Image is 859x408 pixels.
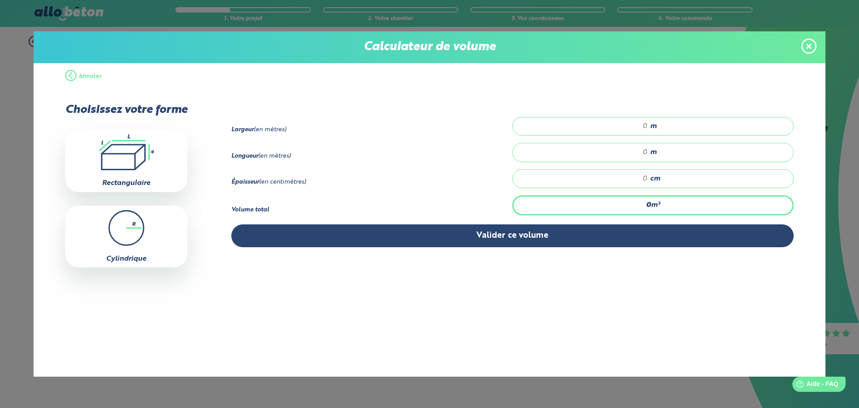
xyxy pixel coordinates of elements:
[512,195,794,215] div: m³
[522,148,648,157] input: 0
[522,122,648,131] input: 0
[646,202,651,209] strong: 0
[65,63,102,90] button: Annuler
[650,148,657,156] span: m
[779,373,849,398] iframe: Help widget launcher
[65,103,187,116] p: Choisissez votre forme
[231,153,258,159] strong: Longueur
[650,122,657,130] span: m
[106,255,146,262] label: Cylindrique
[522,174,648,183] input: 0
[231,207,269,213] strong: Volume total
[231,179,513,186] div: (en centimètres)
[43,40,816,54] p: Calculateur de volume
[102,180,150,187] label: Rectangulaire
[650,175,660,183] span: cm
[231,224,794,247] button: Valider ce volume
[231,153,513,160] div: (en mètres)
[231,179,259,185] strong: Épaisseur
[231,126,513,133] div: (en mètres)
[231,127,254,133] strong: Largeur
